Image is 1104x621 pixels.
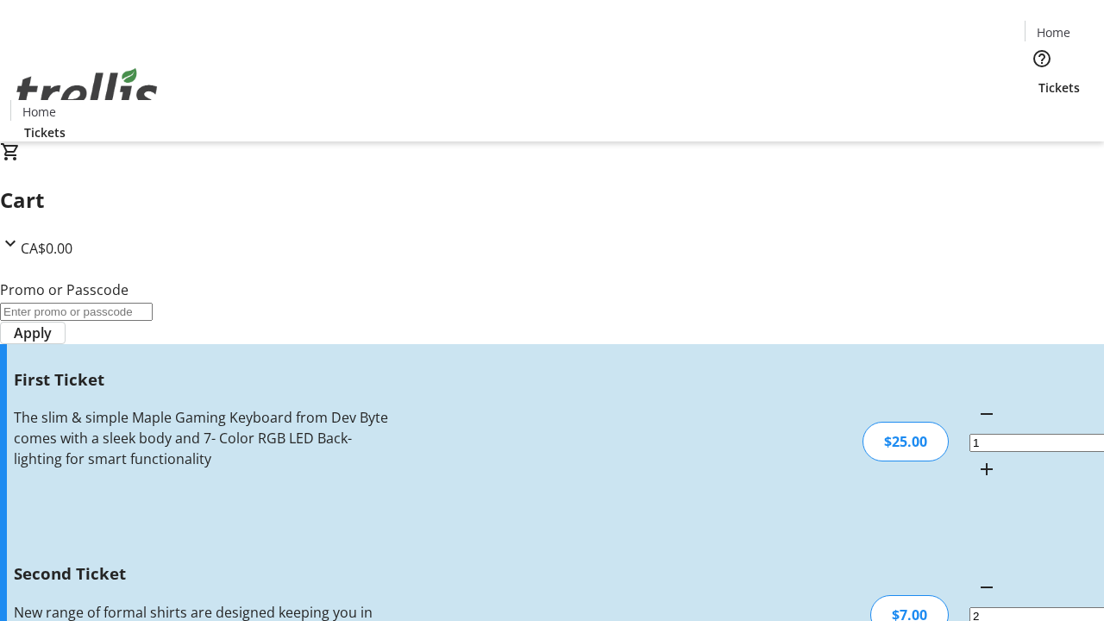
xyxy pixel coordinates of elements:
[1026,23,1081,41] a: Home
[862,422,949,461] div: $25.00
[1038,78,1080,97] span: Tickets
[24,123,66,141] span: Tickets
[21,239,72,258] span: CA$0.00
[969,452,1004,486] button: Increment by one
[1025,41,1059,76] button: Help
[14,561,391,586] h3: Second Ticket
[969,570,1004,605] button: Decrement by one
[11,103,66,121] a: Home
[10,123,79,141] a: Tickets
[14,367,391,392] h3: First Ticket
[10,49,164,135] img: Orient E2E Organization qZZYhsQYOi's Logo
[1037,23,1070,41] span: Home
[1025,78,1094,97] a: Tickets
[22,103,56,121] span: Home
[1025,97,1059,131] button: Cart
[14,323,52,343] span: Apply
[969,397,1004,431] button: Decrement by one
[14,407,391,469] div: The slim & simple Maple Gaming Keyboard from Dev Byte comes with a sleek body and 7- Color RGB LE...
